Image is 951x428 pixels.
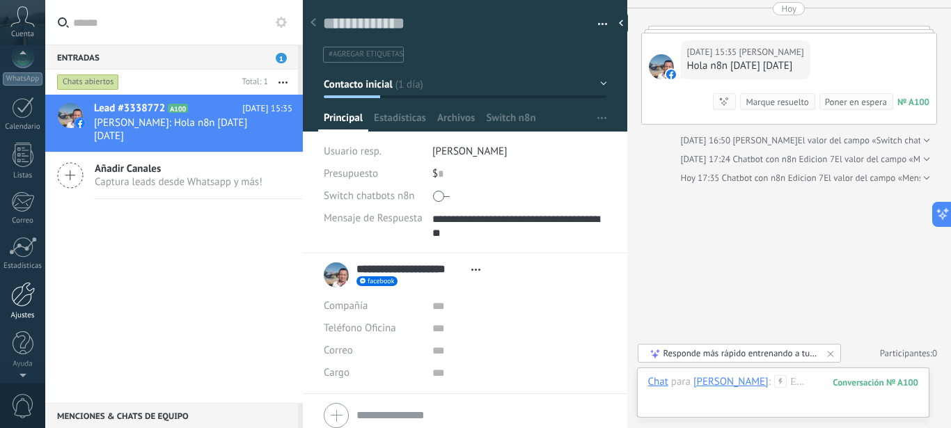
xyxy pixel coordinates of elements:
div: [DATE] 15:35 [687,45,739,59]
div: [DATE] 17:24 [681,152,733,166]
div: Responde más rápido entrenando a tu asistente AI con tus fuentes de datos [663,347,817,359]
span: #agregar etiquetas [329,49,403,59]
div: Fredy Jordan Cordonez [693,375,769,388]
img: facebook-sm.svg [75,118,85,128]
div: Total: 1 [237,75,268,89]
span: facebook [368,278,394,285]
div: Cargo [324,362,422,384]
span: : [769,375,771,389]
a: Participantes:0 [880,347,937,359]
div: Calendario [3,122,43,132]
div: [DATE] 16:50 [681,134,733,148]
span: Mensaje de Respuesta n8n [324,213,442,223]
span: Lead #3338772 [94,102,165,116]
div: Correo [3,216,43,225]
span: Archivos [437,111,475,132]
div: Ocultar [614,13,628,33]
span: A100 [168,104,188,113]
div: Marque resuelto [746,95,808,109]
a: Lead #3338772 A100 [DATE] 15:35 [PERSON_NAME]: Hola n8n [DATE] [DATE] [45,95,303,152]
img: facebook-sm.svg [666,70,676,79]
div: WhatsApp [3,72,42,86]
div: Hola n8n [DATE] [DATE] [687,59,804,73]
span: Switch n8n [486,111,535,132]
div: Presupuesto [324,163,422,185]
span: Correo [324,344,353,357]
div: Estadísticas [3,262,43,271]
span: para [671,375,691,389]
button: Teléfono Oficina [324,317,396,340]
span: Estadísticas [374,111,426,132]
div: $ [432,163,607,185]
span: 1 [276,53,287,63]
span: Switch chatbots n8n [324,191,415,201]
div: Mensaje de Respuesta n8n [324,207,422,230]
button: Correo [324,340,353,362]
span: Fredy Maximiliano Jordan Cordones [732,134,797,146]
div: Usuario resp. [324,141,422,163]
div: 100 [833,377,918,388]
div: Poner en espera [825,95,887,109]
div: Menciones & Chats de equipo [45,403,298,428]
span: Teléfono Oficina [324,322,396,335]
span: Principal [324,111,363,132]
span: [DATE] 15:35 [242,102,292,116]
span: Chatbot con n8n Edicion 7 [732,153,835,165]
span: [PERSON_NAME]: Hola n8n [DATE] [DATE] [94,116,266,143]
div: Ayuda [3,360,43,369]
span: Fredy Jordan Cordonez [739,45,803,59]
div: Switch chatbots n8n [324,185,422,207]
div: Entradas [45,45,298,70]
div: Listas [3,171,43,180]
div: Ajustes [3,311,43,320]
span: Cuenta [11,30,34,39]
span: Presupuesto [324,167,378,180]
div: № A100 [897,96,929,108]
div: Compañía [324,295,422,317]
span: Chatbot con n8n Edicion 7 [722,172,824,184]
div: Chats abiertos [57,74,119,90]
span: [PERSON_NAME] [432,145,508,158]
span: Captura leads desde Whatsapp y más! [95,175,262,189]
div: Hoy 17:35 [681,171,722,185]
div: Hoy [781,2,796,15]
span: 0 [932,347,937,359]
span: Añadir Canales [95,162,262,175]
span: Fredy Jordan Cordonez [649,54,674,79]
span: Cargo [324,367,349,378]
span: Usuario resp. [324,145,382,158]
